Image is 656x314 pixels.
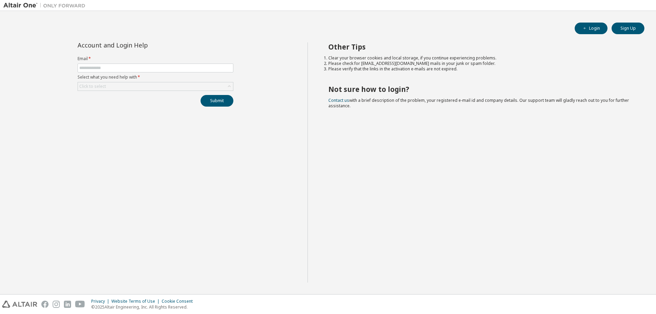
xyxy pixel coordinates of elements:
p: © 2025 Altair Engineering, Inc. All Rights Reserved. [91,304,197,310]
button: Sign Up [612,23,644,34]
img: facebook.svg [41,301,49,308]
button: Submit [201,95,233,107]
div: Privacy [91,299,111,304]
img: altair_logo.svg [2,301,37,308]
img: linkedin.svg [64,301,71,308]
h2: Other Tips [328,42,632,51]
a: Contact us [328,97,349,103]
label: Email [78,56,233,62]
div: Click to select [78,82,233,91]
button: Login [575,23,607,34]
label: Select what you need help with [78,74,233,80]
img: youtube.svg [75,301,85,308]
div: Website Terms of Use [111,299,162,304]
h2: Not sure how to login? [328,85,632,94]
div: Account and Login Help [78,42,202,48]
li: Please verify that the links in the activation e-mails are not expired. [328,66,632,72]
div: Click to select [79,84,106,89]
li: Clear your browser cookies and local storage, if you continue experiencing problems. [328,55,632,61]
li: Please check for [EMAIL_ADDRESS][DOMAIN_NAME] mails in your junk or spam folder. [328,61,632,66]
img: Altair One [3,2,89,9]
img: instagram.svg [53,301,60,308]
span: with a brief description of the problem, your registered e-mail id and company details. Our suppo... [328,97,629,109]
div: Cookie Consent [162,299,197,304]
